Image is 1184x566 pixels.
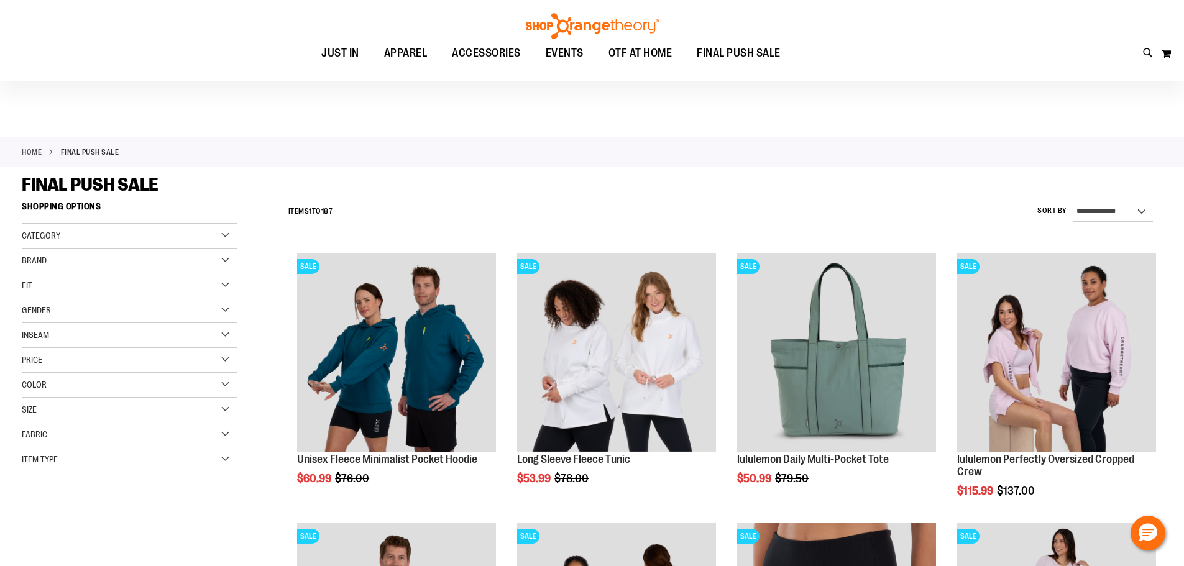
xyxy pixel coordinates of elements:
[517,472,553,485] span: $53.99
[22,231,60,240] span: Category
[517,253,716,452] img: Product image for Fleece Long Sleeve
[22,380,47,390] span: Color
[524,13,661,39] img: Shop Orangetheory
[321,39,359,67] span: JUST IN
[957,259,980,274] span: SALE
[22,330,49,340] span: Inseam
[309,207,312,216] span: 1
[372,39,440,68] a: APPAREL
[957,453,1134,478] a: lululemon Perfectly Oversized Cropped Crew
[291,247,502,516] div: product
[22,255,47,265] span: Brand
[775,472,810,485] span: $79.50
[22,404,37,414] span: Size
[517,259,539,274] span: SALE
[737,259,760,274] span: SALE
[546,39,584,67] span: EVENTS
[288,202,333,221] h2: Items to
[309,39,372,68] a: JUST IN
[957,529,980,544] span: SALE
[297,259,319,274] span: SALE
[737,253,936,454] a: lululemon Daily Multi-Pocket ToteSALE
[957,253,1156,454] a: lululemon Perfectly Oversized Cropped CrewSALE
[22,355,42,365] span: Price
[22,196,237,224] strong: Shopping Options
[439,39,533,68] a: ACCESSORIES
[384,39,428,67] span: APPAREL
[321,207,333,216] span: 187
[511,247,722,516] div: product
[297,472,333,485] span: $60.99
[452,39,521,67] span: ACCESSORIES
[737,453,889,465] a: lululemon Daily Multi-Pocket Tote
[22,174,158,195] span: FINAL PUSH SALE
[297,529,319,544] span: SALE
[608,39,672,67] span: OTF AT HOME
[517,453,630,465] a: Long Sleeve Fleece Tunic
[297,253,496,452] img: Unisex Fleece Minimalist Pocket Hoodie
[22,305,51,315] span: Gender
[297,453,477,465] a: Unisex Fleece Minimalist Pocket Hoodie
[335,472,371,485] span: $76.00
[957,253,1156,452] img: lululemon Perfectly Oversized Cropped Crew
[297,253,496,454] a: Unisex Fleece Minimalist Pocket HoodieSALE
[22,429,47,439] span: Fabric
[554,472,590,485] span: $78.00
[517,253,716,454] a: Product image for Fleece Long SleeveSALE
[22,280,32,290] span: Fit
[737,253,936,452] img: lululemon Daily Multi-Pocket Tote
[951,247,1162,528] div: product
[997,485,1037,497] span: $137.00
[684,39,793,67] a: FINAL PUSH SALE
[61,147,119,158] strong: FINAL PUSH SALE
[697,39,781,67] span: FINAL PUSH SALE
[737,529,760,544] span: SALE
[1037,206,1067,216] label: Sort By
[22,454,58,464] span: Item Type
[731,247,942,516] div: product
[517,529,539,544] span: SALE
[737,472,773,485] span: $50.99
[1131,516,1165,550] button: Hello, have a question? Let’s chat.
[533,39,596,68] a: EVENTS
[22,147,42,158] a: Home
[957,485,995,497] span: $115.99
[596,39,685,68] a: OTF AT HOME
